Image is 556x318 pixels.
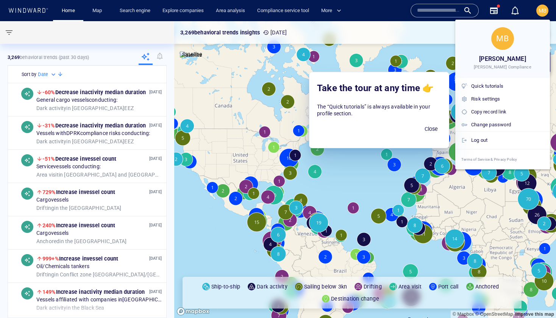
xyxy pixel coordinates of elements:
[479,54,526,64] span: [PERSON_NAME]
[474,64,531,70] span: [PERSON_NAME] Compliance
[524,284,550,312] iframe: Chat
[422,124,440,134] span: Close
[419,122,443,136] button: Close
[317,82,434,94] span: Take the tour at any time 👉
[455,149,550,169] a: Terms of Service & Privacy Policy
[471,108,544,116] div: Copy record link
[471,136,544,144] div: Log out
[496,34,509,43] span: MB
[471,82,544,90] div: Quick tutorials
[471,121,544,129] div: Change password
[471,95,544,103] div: Risk settings
[317,104,441,117] h6: The “Quick tutorials” is always available in your profile section.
